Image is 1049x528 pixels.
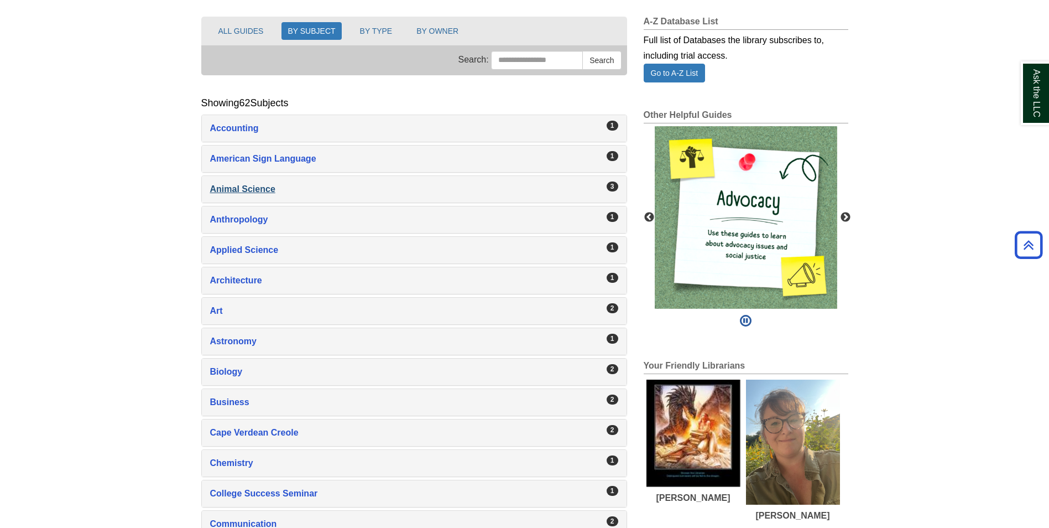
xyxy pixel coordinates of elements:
[458,55,489,64] span: Search:
[210,182,618,197] a: Animal Science
[210,303,618,319] a: Art
[644,30,848,64] div: Full list of Databases the library subscribes to, including trial access.
[210,212,618,227] a: Anthropology
[607,303,618,313] div: 2
[644,64,706,82] a: Go to A-Z List
[840,212,851,223] button: Next
[582,51,621,70] button: Search
[607,364,618,374] div: 2
[746,510,840,521] div: [PERSON_NAME]
[210,151,618,167] a: American Sign Language
[607,182,618,191] div: 3
[746,380,840,505] img: Emily Brown's picture
[737,309,755,333] button: Pause
[212,22,270,40] button: ALL GUIDES
[646,380,740,487] img: Melanie Johnson's picture
[644,110,848,123] h2: Other Helpful Guides
[607,516,618,526] div: 2
[281,22,341,40] button: BY SUBJECT
[644,361,848,374] h2: Your Friendly Librarians
[210,486,618,501] a: College Success Seminar
[607,151,618,161] div: 1
[607,334,618,344] div: 1
[210,455,618,471] a: Chemistry
[210,425,618,441] a: Cape Verdean Creole
[644,212,655,223] button: Previous
[655,126,837,309] div: This box contains rotating images
[607,273,618,283] div: 1
[410,22,465,40] button: BY OWNER
[239,97,250,108] span: 62
[210,242,618,258] a: Applied Science
[746,380,840,521] a: Emily Brown's picture[PERSON_NAME]
[491,51,583,70] input: Search this Group
[607,121,618,131] div: 1
[354,22,399,40] button: BY TYPE
[646,380,740,503] a: Melanie Johnson's picture[PERSON_NAME]
[607,395,618,405] div: 2
[607,242,618,252] div: 1
[607,486,618,496] div: 1
[210,121,618,136] a: Accounting
[646,493,740,503] div: [PERSON_NAME]
[644,17,848,30] h2: A-Z Database List
[210,364,618,380] a: Biology
[607,425,618,435] div: 2
[201,97,289,109] h2: Showing Subjects
[607,212,618,222] div: 1
[1011,237,1046,252] a: Back to Top
[210,395,618,410] a: Business
[655,126,837,309] img: This image links to a collection of guides about advocacy and social justice
[210,334,618,349] a: Astronomy
[210,273,618,288] a: Architecture
[607,455,618,465] div: 1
